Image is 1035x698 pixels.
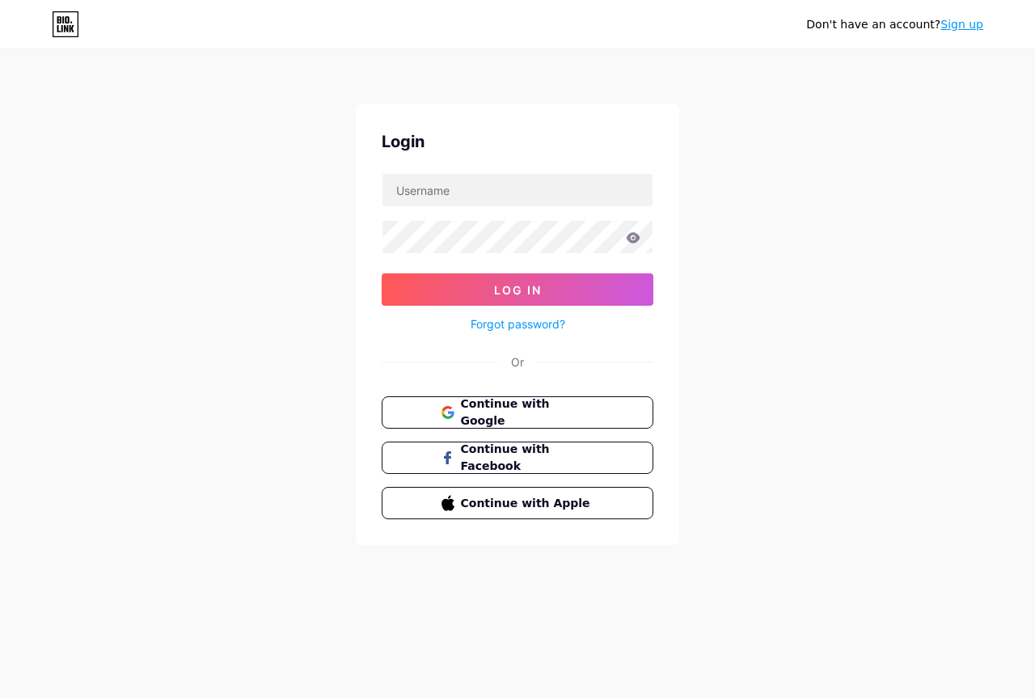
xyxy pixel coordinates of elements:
div: Don't have an account? [806,16,983,33]
a: Sign up [940,18,983,31]
div: Login [382,129,653,154]
span: Continue with Google [461,396,594,429]
button: Continue with Google [382,396,653,429]
span: Continue with Apple [461,495,594,512]
button: Log In [382,273,653,306]
span: Log In [494,283,542,297]
input: Username [382,174,653,206]
a: Forgot password? [471,315,565,332]
span: Continue with Facebook [461,441,594,475]
div: Or [511,353,524,370]
button: Continue with Apple [382,487,653,519]
button: Continue with Facebook [382,442,653,474]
